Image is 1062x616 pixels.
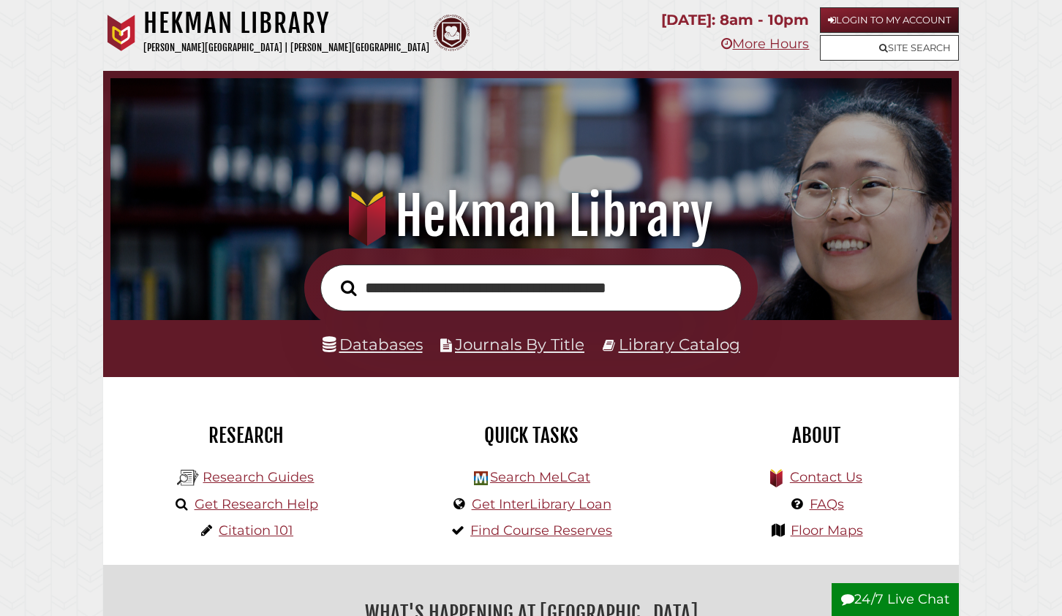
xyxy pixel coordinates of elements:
[470,522,612,539] a: Find Course Reserves
[143,7,429,39] h1: Hekman Library
[685,423,948,448] h2: About
[474,471,488,485] img: Hekman Library Logo
[323,335,423,354] a: Databases
[619,335,740,354] a: Library Catalog
[455,335,584,354] a: Journals By Title
[661,7,809,33] p: [DATE]: 8am - 10pm
[203,469,314,485] a: Research Guides
[433,15,470,51] img: Calvin Theological Seminary
[820,7,959,33] a: Login to My Account
[103,15,140,51] img: Calvin University
[490,469,590,485] a: Search MeLCat
[791,522,863,539] a: Floor Maps
[334,276,364,300] button: Search
[219,522,293,539] a: Citation 101
[810,496,844,512] a: FAQs
[790,469,862,485] a: Contact Us
[399,423,663,448] h2: Quick Tasks
[472,496,611,512] a: Get InterLibrary Loan
[721,36,809,52] a: More Hours
[195,496,318,512] a: Get Research Help
[177,467,199,489] img: Hekman Library Logo
[114,423,377,448] h2: Research
[341,279,357,296] i: Search
[820,35,959,61] a: Site Search
[143,39,429,56] p: [PERSON_NAME][GEOGRAPHIC_DATA] | [PERSON_NAME][GEOGRAPHIC_DATA]
[127,184,935,248] h1: Hekman Library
